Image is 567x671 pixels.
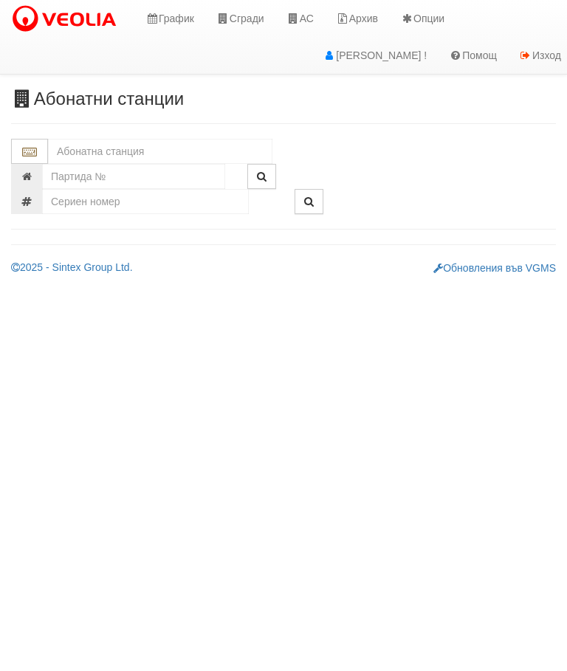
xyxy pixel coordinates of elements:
a: Обновления във VGMS [433,262,556,274]
h3: Абонатни станции [11,89,556,109]
a: Помощ [438,37,508,74]
a: 2025 - Sintex Group Ltd. [11,261,133,273]
input: Партида № [42,164,225,189]
input: Абонатна станция [48,139,272,164]
img: VeoliaLogo.png [11,4,123,35]
input: Сериен номер [42,189,249,214]
a: [PERSON_NAME] ! [312,37,438,74]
